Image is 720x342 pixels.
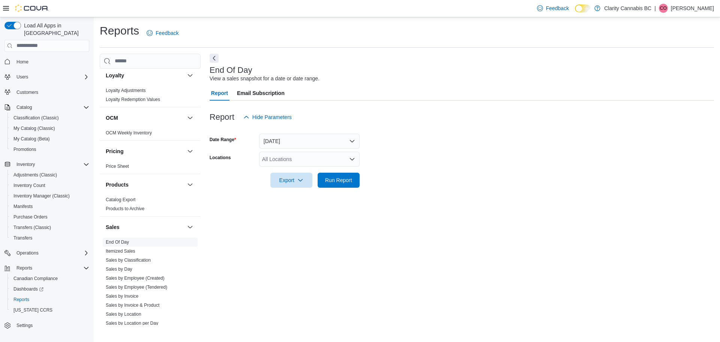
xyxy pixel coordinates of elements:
a: Dashboards [7,284,92,294]
label: Locations [210,155,231,161]
span: Reports [16,265,32,271]
button: My Catalog (Beta) [7,134,92,144]
span: OCM Weekly Inventory [106,130,152,136]
button: Open list of options [349,156,355,162]
a: OCM Weekly Inventory [106,130,152,136]
span: Hide Parameters [252,113,292,121]
span: Dashboards [13,286,43,292]
span: Adjustments (Classic) [13,172,57,178]
span: Inventory Manager (Classic) [13,193,70,199]
div: Products [100,195,201,216]
span: Export [275,173,308,188]
span: Canadian Compliance [13,276,58,282]
span: Users [13,72,89,81]
span: Email Subscription [237,86,285,101]
a: Sales by Invoice & Product [106,303,159,308]
span: Transfers (Classic) [10,223,89,232]
button: Inventory [13,160,38,169]
button: Purchase Orders [7,212,92,222]
a: Catalog Export [106,197,135,202]
span: Classification (Classic) [13,115,59,121]
button: Loyalty [106,72,184,79]
button: Next [210,54,219,63]
button: OCM [186,113,195,122]
span: Promotions [10,145,89,154]
button: Inventory Manager (Classic) [7,191,92,201]
span: My Catalog (Classic) [13,125,55,131]
a: Purchase Orders [10,212,51,221]
a: Promotions [10,145,39,154]
span: Feedback [546,5,569,12]
a: Transfers (Classic) [10,223,54,232]
span: Report [211,86,228,101]
h1: Reports [100,23,139,38]
button: Run Report [318,173,360,188]
h3: End Of Day [210,66,252,75]
button: Sales [106,223,184,231]
span: Settings [16,322,33,328]
button: Users [1,72,92,82]
button: Catalog [13,103,35,112]
span: Manifests [13,203,33,209]
button: Reports [1,263,92,273]
a: Customers [13,88,41,97]
a: End Of Day [106,240,129,245]
span: Operations [13,249,89,258]
span: Transfers (Classic) [13,224,51,231]
a: Itemized Sales [106,249,135,254]
span: Run Report [325,176,352,184]
button: Inventory Count [7,180,92,191]
span: My Catalog (Beta) [10,134,89,143]
button: Settings [1,320,92,331]
a: Loyalty Redemption Values [106,97,160,102]
a: Inventory Count [10,181,48,190]
a: Inventory Manager (Classic) [10,191,73,200]
a: Settings [13,321,36,330]
a: Sales by Employee (Tendered) [106,285,167,290]
button: Export [270,173,312,188]
button: Adjustments (Classic) [7,170,92,180]
button: OCM [106,114,184,122]
a: Sales by Classification [106,258,151,263]
button: Transfers [7,233,92,243]
button: Inventory [1,159,92,170]
span: Dashboards [10,285,89,294]
button: Home [1,56,92,67]
button: Operations [1,248,92,258]
span: Classification (Classic) [10,113,89,122]
a: Products to Archive [106,206,144,211]
h3: Sales [106,223,120,231]
button: Operations [13,249,42,258]
a: Feedback [534,1,572,16]
p: Clarity Cannabis BC [604,4,651,13]
button: My Catalog (Classic) [7,123,92,134]
a: Manifests [10,202,36,211]
button: [US_STATE] CCRS [7,305,92,315]
div: Cayleb Olson [659,4,668,13]
button: Pricing [106,148,184,155]
span: Inventory Manager (Classic) [10,191,89,200]
span: Transfers [13,235,32,241]
span: Products to Archive [106,206,144,212]
button: Users [13,72,31,81]
button: Canadian Compliance [7,273,92,284]
button: Classification (Classic) [7,113,92,123]
h3: Pricing [106,148,123,155]
button: Hide Parameters [240,110,295,125]
span: My Catalog (Classic) [10,124,89,133]
span: Reports [10,295,89,304]
h3: Report [210,113,234,122]
button: Transfers (Classic) [7,222,92,233]
a: My Catalog (Classic) [10,124,58,133]
span: [US_STATE] CCRS [13,307,52,313]
button: Loyalty [186,71,195,80]
a: Reports [10,295,32,304]
div: Pricing [100,162,201,174]
a: Home [13,57,31,66]
span: Sales by Employee (Created) [106,275,165,281]
span: CO [660,4,667,13]
label: Date Range [210,137,236,143]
